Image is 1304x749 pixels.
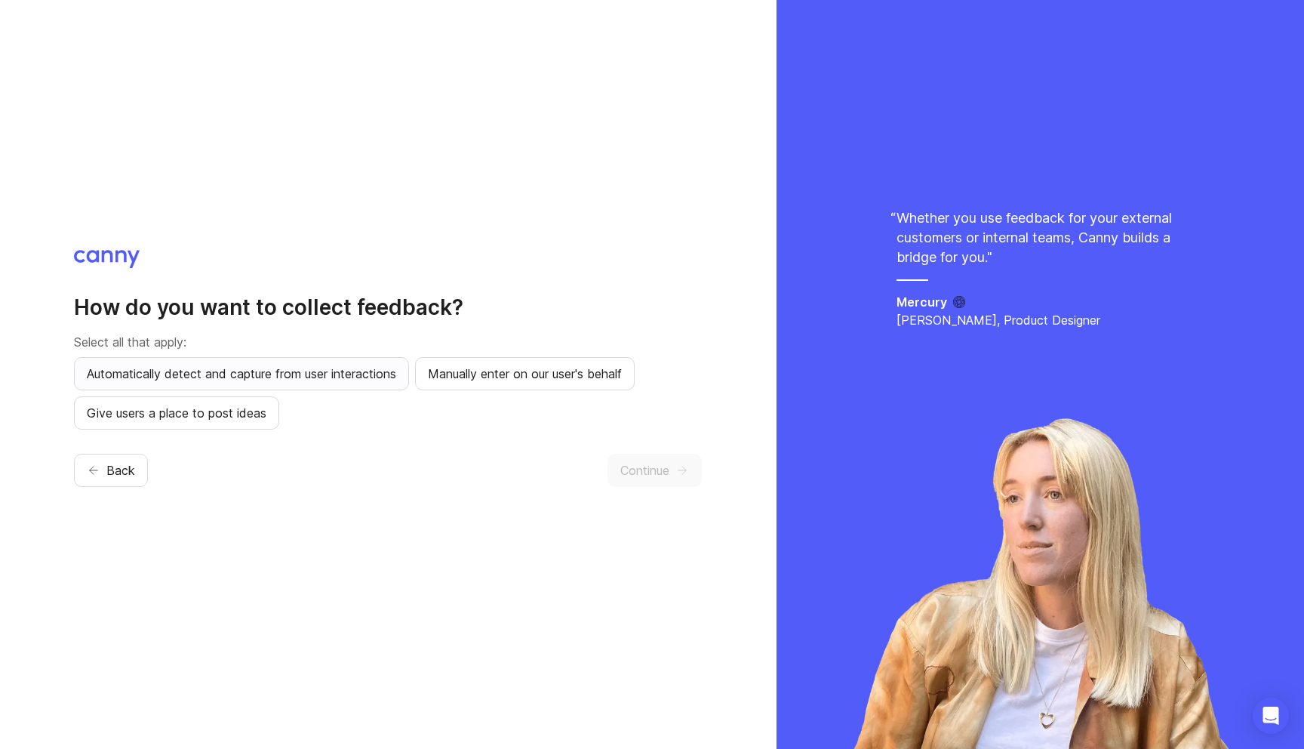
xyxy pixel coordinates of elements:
[620,461,669,479] span: Continue
[850,417,1232,749] img: ida-a4f6ad510ca8190a479017bfc31a2025.webp
[74,396,279,430] button: Give users a place to post ideas
[74,357,409,390] button: Automatically detect and capture from user interactions
[87,404,266,422] span: Give users a place to post ideas
[1253,698,1289,734] div: Open Intercom Messenger
[953,296,966,308] img: Mercury logo
[74,294,702,321] h2: How do you want to collect feedback?
[87,365,396,383] span: Automatically detect and capture from user interactions
[896,293,947,311] h5: Mercury
[106,461,135,479] span: Back
[896,311,1183,329] p: [PERSON_NAME], Product Designer
[74,333,702,351] p: Select all that apply:
[428,365,622,383] span: Manually enter on our user's behalf
[74,250,140,268] img: Canny logo
[607,454,702,487] button: Continue
[74,454,148,487] button: Back
[896,208,1183,267] p: Whether you use feedback for your external customers or internal teams, Canny builds a bridge for...
[415,357,635,390] button: Manually enter on our user's behalf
